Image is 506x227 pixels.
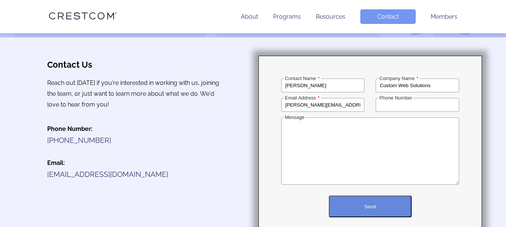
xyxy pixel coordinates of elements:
[47,159,225,166] h4: Email:
[316,13,345,20] a: Resources
[284,76,321,81] label: Contact Name
[431,13,457,20] a: Members
[47,136,111,144] a: [PHONE_NUMBER]
[47,60,225,70] h3: Contact Us
[378,76,419,81] label: Company Name
[241,13,258,20] a: About
[378,95,413,101] label: Phone Number
[47,125,225,132] h4: Phone Number:
[47,78,225,110] p: Reach out [DATE] if you're interested in working with us, joining the team, or just want to learn...
[284,114,306,120] label: Message
[273,13,301,20] a: Programs
[360,9,416,24] a: Contact
[284,95,321,101] label: Email Address
[47,170,168,178] a: [EMAIL_ADDRESS][DOMAIN_NAME]
[329,196,412,217] button: Send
